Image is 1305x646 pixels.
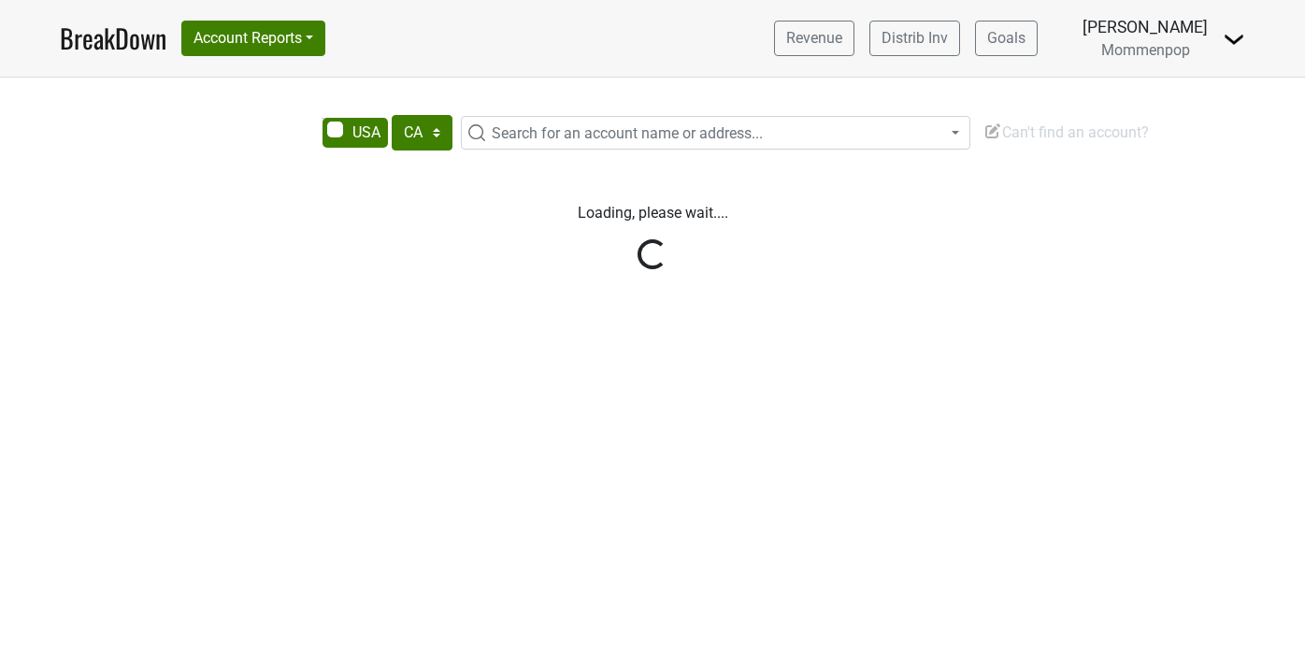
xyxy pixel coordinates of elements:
p: Loading, please wait.... [134,202,1171,224]
button: Account Reports [181,21,325,56]
span: Mommenpop [1101,41,1190,59]
a: Distrib Inv [869,21,960,56]
a: BreakDown [60,19,166,58]
img: Dropdown Menu [1223,28,1245,50]
span: Search for an account name or address... [492,124,763,142]
a: Goals [975,21,1038,56]
img: Edit [983,122,1002,140]
span: Can't find an account? [983,123,1149,141]
a: Revenue [774,21,854,56]
div: [PERSON_NAME] [1083,15,1208,39]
